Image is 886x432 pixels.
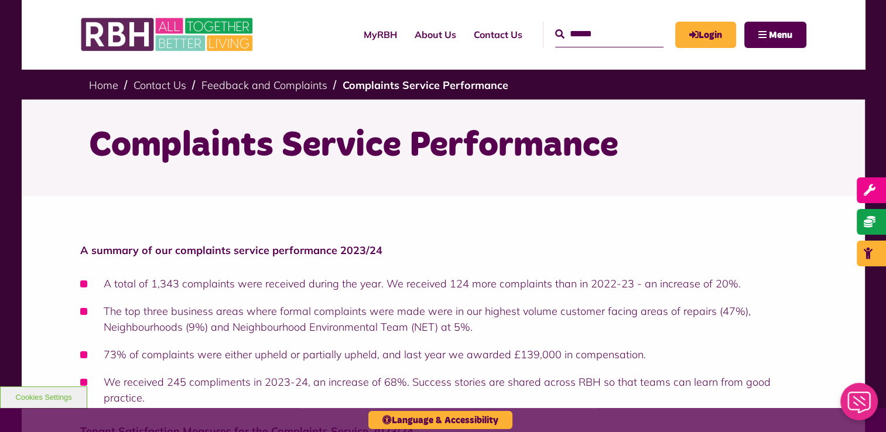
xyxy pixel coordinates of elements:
[744,22,806,48] button: Navigation
[80,374,806,406] li: We received 245 compliments in 2023-24, an increase of 68%. Success stories are shared across RBH...
[80,276,806,292] li: A total of 1,343 complaints were received during the year. We received 124 more complaints than i...
[80,303,806,335] li: The top three business areas where formal complaints were made were in our highest volume custome...
[406,19,465,50] a: About Us
[368,411,512,429] button: Language & Accessibility
[80,12,256,57] img: RBH
[134,78,186,92] a: Contact Us
[833,379,886,432] iframe: Netcall Web Assistant for live chat
[343,78,508,92] a: Complaints Service Performance
[465,19,531,50] a: Contact Us
[355,19,406,50] a: MyRBH
[80,244,382,257] strong: A summary of our complaints service performance 2023/24
[201,78,327,92] a: Feedback and Complaints
[769,30,792,40] span: Menu
[675,22,736,48] a: MyRBH
[89,78,118,92] a: Home
[80,347,806,362] li: 73% of complaints were either upheld or partially upheld, and last year we awarded £139,000 in co...
[89,123,798,169] h1: Complaints Service Performance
